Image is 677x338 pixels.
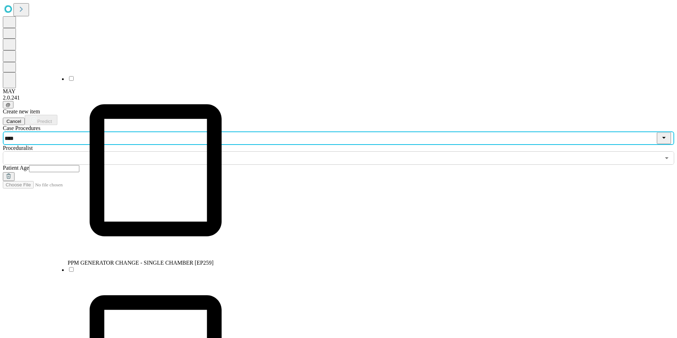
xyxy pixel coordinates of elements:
button: Open [662,153,672,163]
button: Predict [25,115,57,125]
span: Predict [37,119,52,124]
span: Create new item [3,108,40,114]
button: Cancel [3,118,25,125]
div: 2.0.241 [3,95,674,101]
span: Proceduralist [3,145,33,151]
div: MAY [3,88,674,95]
span: PPM GENERATOR CHANGE - SINGLE CHAMBER [EP259] [68,260,214,266]
span: Scheduled Procedure [3,125,40,131]
button: Close [657,133,671,144]
button: @ [3,101,13,108]
span: Cancel [6,119,21,124]
span: Patient Age [3,165,29,171]
span: @ [6,102,11,107]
